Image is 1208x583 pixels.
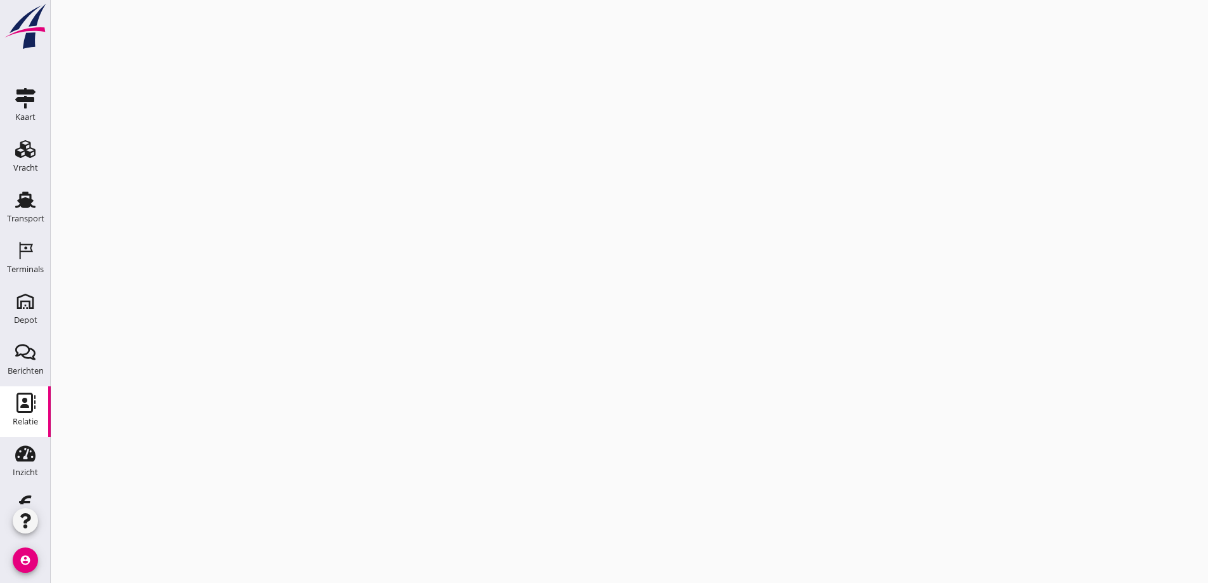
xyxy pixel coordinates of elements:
[13,164,38,172] div: Vracht
[13,547,38,573] i: account_circle
[13,417,38,426] div: Relatie
[7,265,44,273] div: Terminals
[3,3,48,50] img: logo-small.a267ee39.svg
[14,316,37,324] div: Depot
[13,468,38,476] div: Inzicht
[7,214,44,223] div: Transport
[8,367,44,375] div: Berichten
[15,113,36,121] div: Kaart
